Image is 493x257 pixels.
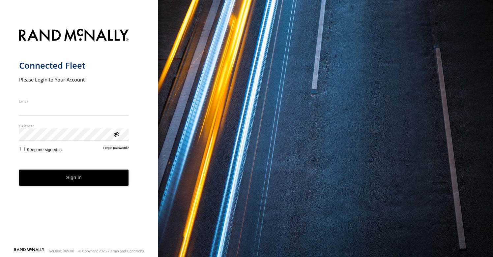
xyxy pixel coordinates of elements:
button: Sign in [19,170,129,186]
label: Password [19,123,129,128]
a: Forgot password? [103,146,129,152]
a: Terms and Conditions [109,249,144,253]
div: ViewPassword [113,131,119,137]
label: Email [19,99,129,104]
h2: Please Login to Your Account [19,76,129,83]
div: Version: 309.00 [49,249,74,253]
span: Keep me signed in [27,147,62,152]
div: © Copyright 2025 - [78,249,144,253]
h1: Connected Fleet [19,60,129,71]
form: main [19,25,139,247]
img: Rand McNally [19,27,129,44]
input: Keep me signed in [20,147,25,151]
a: Visit our Website [14,248,44,254]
